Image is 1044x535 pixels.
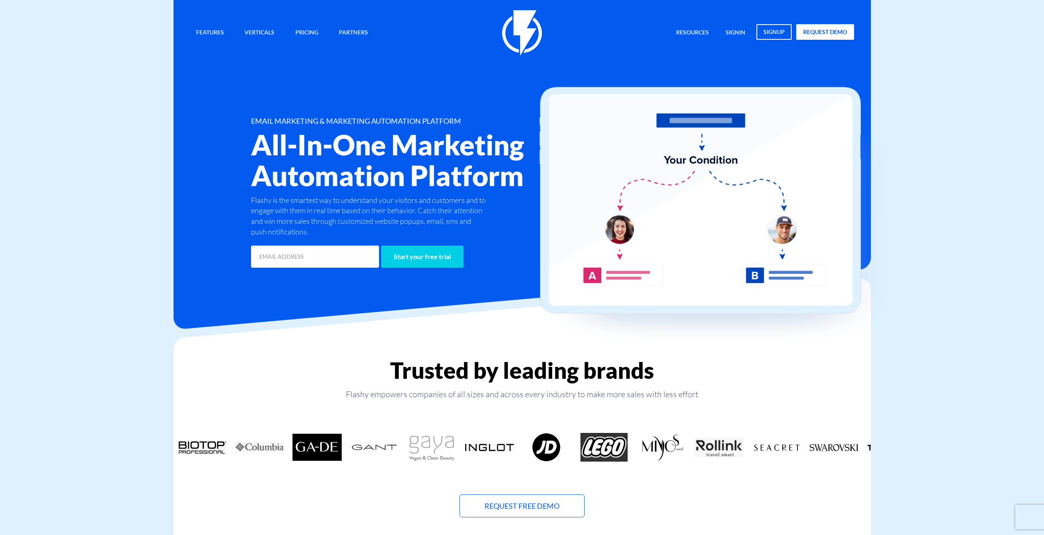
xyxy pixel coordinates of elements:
a: signup [756,24,792,40]
div: 7 / 18 [461,433,518,462]
div: 4 / 18 [288,433,346,462]
a: Partners [333,24,374,42]
p: Flashy empowers companies of all sizes and across every industry to make more sales with less effort [174,389,871,400]
a: Features [190,24,230,42]
div: 9 / 18 [576,433,633,462]
div: 11 / 18 [690,433,748,462]
a: signin [720,24,752,42]
h2: Trusted by leading brands [174,358,871,383]
input: EMAIL ADDRESS [251,246,379,268]
h1: EMAIL MARKETING & MARKETING AUTOMATION PLATFORM [251,117,571,125]
div: 10 / 18 [633,433,690,462]
div: 8 / 18 [518,433,576,462]
h2: All-In-One Marketing Automation Platform [251,130,571,191]
div: 14 / 18 [863,433,920,462]
a: request demo [796,24,854,40]
a: Verticals [238,24,281,42]
div: 3 / 18 [231,433,288,462]
a: Resources [670,24,715,42]
p: Flashy is the smartest way to understand your visitors and customers and to engage with them in r... [251,195,488,237]
div: 6 / 18 [403,433,461,462]
div: 13 / 18 [805,433,863,462]
div: 12 / 18 [748,433,805,462]
input: Start your free trial [381,246,464,268]
div: 2 / 18 [174,433,231,462]
a: Pricing [289,24,324,42]
a: Request Free Demo [459,494,585,517]
div: 5 / 18 [346,433,403,462]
